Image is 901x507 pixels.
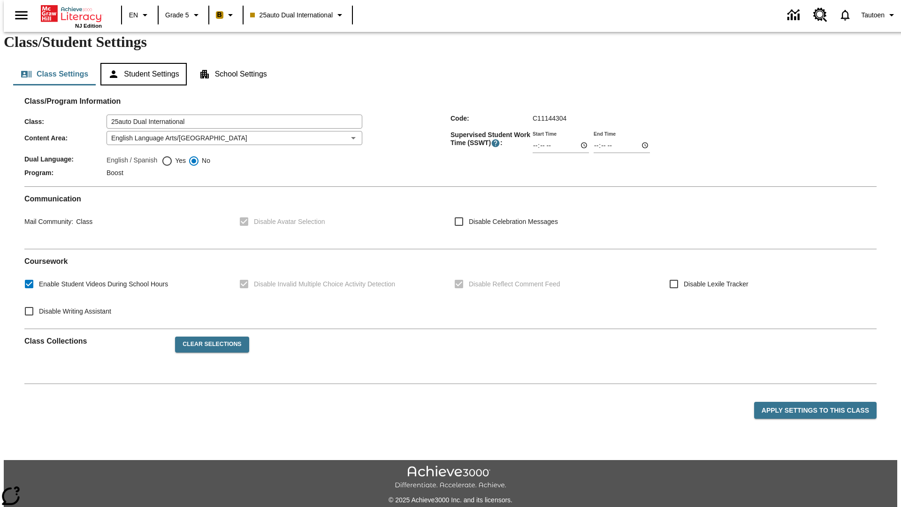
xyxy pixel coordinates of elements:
[254,217,325,227] span: Disable Avatar Selection
[754,402,877,419] button: Apply Settings to this Class
[39,307,111,316] span: Disable Writing Assistant
[125,7,155,23] button: Language: EN, Select a language
[469,279,560,289] span: Disable Reflect Comment Feed
[107,155,157,167] label: English / Spanish
[24,194,877,203] h2: Communication
[8,1,35,29] button: Open side menu
[39,279,168,289] span: Enable Student Videos During School Hours
[24,106,877,179] div: Class/Program Information
[100,63,186,85] button: Student Settings
[533,115,566,122] span: C11144304
[254,279,395,289] span: Disable Invalid Multiple Choice Activity Detection
[450,115,533,122] span: Code :
[129,10,138,20] span: EN
[24,218,73,225] span: Mail Community :
[469,217,558,227] span: Disable Celebration Messages
[808,2,833,28] a: Resource Center, Will open in new tab
[165,10,189,20] span: Grade 5
[857,7,901,23] button: Profile/Settings
[24,257,877,266] h2: Course work
[41,4,102,23] a: Home
[24,118,107,125] span: Class :
[107,115,362,129] input: Class
[24,134,107,142] span: Content Area :
[212,7,240,23] button: Boost Class color is peach. Change class color
[594,130,616,137] label: End Time
[861,10,885,20] span: Tautoen
[107,131,362,145] div: English Language Arts/[GEOGRAPHIC_DATA]
[24,257,877,321] div: Coursework
[175,337,249,353] button: Clear Selections
[107,169,123,177] span: Boost
[24,97,877,106] h2: Class/Program Information
[684,279,748,289] span: Disable Lexile Tracker
[24,329,877,376] div: Class Collections
[833,3,857,27] a: Notifications
[533,130,557,137] label: Start Time
[24,155,107,163] span: Dual Language :
[4,495,897,505] p: © 2025 Achieve3000 Inc. and its licensors.
[491,138,500,148] button: Supervised Student Work Time is the timeframe when students can take LevelSet and when lessons ar...
[250,10,333,20] span: 25auto Dual International
[13,63,888,85] div: Class/Student Settings
[782,2,808,28] a: Data Center
[41,3,102,29] div: Home
[395,466,506,490] img: Achieve3000 Differentiate Accelerate Achieve
[173,156,186,166] span: Yes
[4,33,897,51] h1: Class/Student Settings
[217,9,222,21] span: B
[450,131,533,148] span: Supervised Student Work Time (SSWT) :
[73,218,92,225] span: Class
[24,194,877,241] div: Communication
[75,23,102,29] span: NJ Edition
[199,156,210,166] span: No
[24,337,168,346] h2: Class Collections
[161,7,206,23] button: Grade: Grade 5, Select a grade
[191,63,275,85] button: School Settings
[24,169,107,177] span: Program :
[246,7,349,23] button: Class: 25auto Dual International, Select your class
[13,63,96,85] button: Class Settings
